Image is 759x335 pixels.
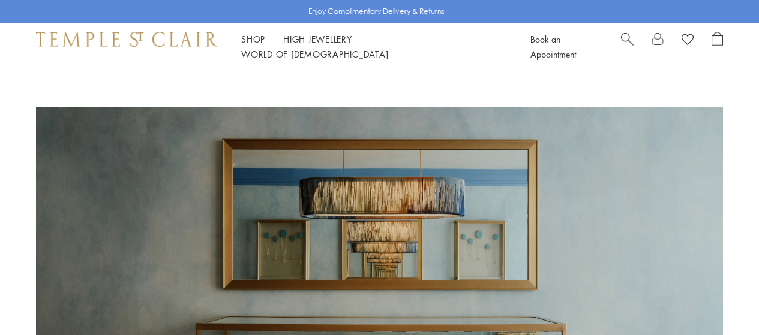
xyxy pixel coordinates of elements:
a: View Wishlist [682,32,694,50]
a: Open Shopping Bag [712,32,723,62]
nav: Main navigation [241,32,503,62]
a: ShopShop [241,33,265,45]
a: Search [621,32,634,62]
a: High JewelleryHigh Jewellery [283,33,352,45]
a: World of [DEMOGRAPHIC_DATA]World of [DEMOGRAPHIC_DATA] [241,48,388,60]
a: Book an Appointment [530,33,576,60]
img: Temple St. Clair [36,32,217,46]
p: Enjoy Complimentary Delivery & Returns [308,5,445,17]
